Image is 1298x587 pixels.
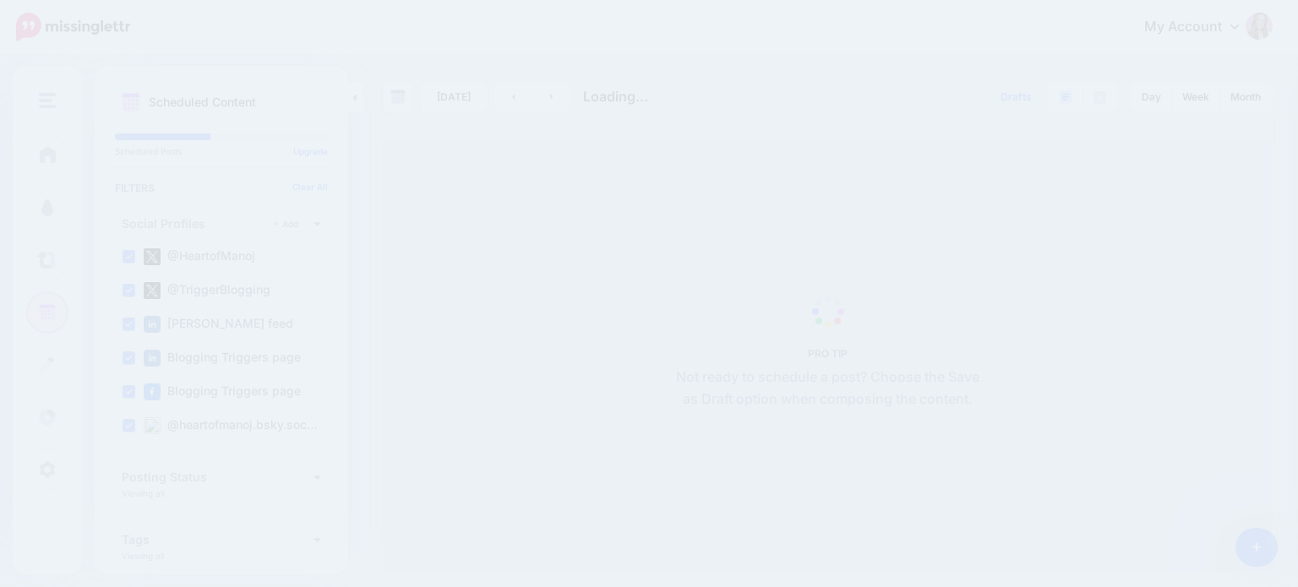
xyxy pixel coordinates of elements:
[144,417,161,434] img: bluesky-square.png
[1172,84,1219,111] a: Week
[115,182,328,194] h4: Filters
[144,282,270,299] label: @TriggerBlogging
[144,248,255,265] label: @HeartofManoj
[1132,84,1171,111] a: Day
[39,93,56,108] img: menu.png
[122,551,164,561] p: Viewing all
[144,282,161,299] img: twitter-square.png
[1127,7,1273,48] a: My Account
[390,90,406,105] img: calendar-grey-darker.png
[1093,91,1106,104] img: facebook-grey-square.png
[115,147,328,155] p: Scheduled Posts
[669,347,986,360] h5: PRO TIP
[144,383,301,400] label: Blogging Triggers page
[122,218,266,230] h4: Social Profiles
[420,82,488,112] a: [DATE]
[144,350,161,367] img: linkedin-square.png
[149,96,256,108] p: Scheduled Content
[583,88,648,105] span: Loading...
[144,417,318,434] label: @heartofmanoj.bsky.soc…
[990,82,1042,112] a: Drafts
[669,367,986,410] p: Not ready to schedule a post? Choose the Save as Draft option when composing the content.
[293,146,328,156] a: Upgrade
[122,471,314,483] h4: Posting Status
[16,13,130,41] img: Missinglettr
[144,350,301,367] label: Blogging Triggers page
[1220,84,1271,111] a: Month
[122,488,164,498] p: Viewing all
[292,182,328,192] a: Clear All
[144,383,161,400] img: facebook-square.png
[266,216,305,231] a: Add
[1059,90,1072,104] img: paragraph-boxed.png
[122,93,140,111] img: calendar.png
[122,534,314,546] h4: Tags
[1001,92,1032,102] span: Drafts
[144,316,293,333] label: [PERSON_NAME] feed
[144,316,161,333] img: linkedin-square.png
[144,248,161,265] img: twitter-square.png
